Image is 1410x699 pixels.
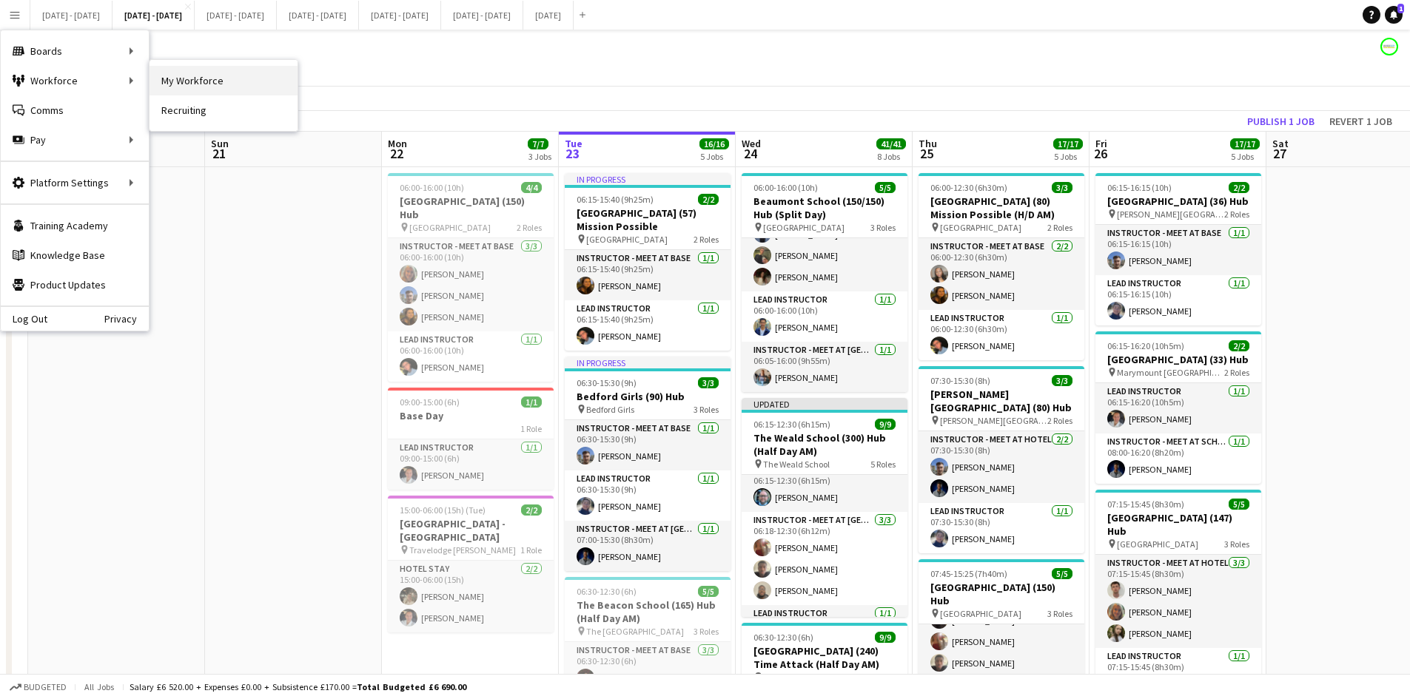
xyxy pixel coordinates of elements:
app-job-card: In progress06:15-15:40 (9h25m)2/2[GEOGRAPHIC_DATA] (57) Mission Possible [GEOGRAPHIC_DATA]2 Roles... [565,173,731,351]
div: Updated [742,398,907,410]
span: [GEOGRAPHIC_DATA] [763,222,845,233]
button: [DATE] - [DATE] [113,1,195,30]
span: 7 Roles [870,672,896,683]
span: 07:30-15:30 (8h) [930,375,990,386]
span: 3/3 [1052,375,1072,386]
span: 5/5 [1052,568,1072,579]
span: Travelodge [PERSON_NAME] [409,544,516,556]
a: Comms [1,95,149,125]
button: [DATE] - [DATE] [195,1,277,30]
app-job-card: 07:30-15:30 (8h)3/3[PERSON_NAME][GEOGRAPHIC_DATA] (80) Hub [PERSON_NAME][GEOGRAPHIC_DATA]2 RolesI... [919,366,1084,553]
a: Product Updates [1,270,149,300]
h3: Bedford Girls (90) Hub [565,390,731,403]
span: 9/9 [875,632,896,643]
span: [GEOGRAPHIC_DATA] [1117,538,1198,550]
span: 17/17 [1230,138,1260,149]
a: My Workforce [150,66,298,95]
span: 9/9 [875,419,896,430]
app-card-role: Lead Instructor1/109:00-15:00 (6h)[PERSON_NAME] [388,439,554,490]
span: 3/3 [698,377,719,388]
app-card-role: Lead Instructor1/106:15-16:20 (10h5m)[PERSON_NAME] [1095,383,1261,433]
div: Salary £6 520.00 + Expenses £0.00 + Subsistence £170.00 = [130,681,466,692]
button: Revert 1 job [1323,112,1398,131]
span: 2/2 [698,194,719,205]
span: All jobs [81,681,117,692]
h3: [GEOGRAPHIC_DATA] (33) Hub [1095,353,1261,366]
span: 1/1 [521,396,542,408]
app-card-role: Lead Instructor1/106:00-16:00 (10h)[PERSON_NAME] [388,331,554,382]
div: Boards [1,36,149,66]
app-card-role: Instructor - Meet at Hotel2/207:30-15:30 (8h)[PERSON_NAME][PERSON_NAME] [919,431,1084,503]
span: 5/5 [698,586,719,597]
span: 06:15-15:40 (9h25m) [577,194,654,205]
span: 4/4 [521,182,542,193]
span: Thu [919,137,937,150]
span: 07:15-15:45 (8h30m) [1107,499,1184,510]
app-card-role: Lead Instructor1/1 [742,605,907,655]
app-card-role: Instructor - Meet at Base3/306:00-16:00 (10h)[PERSON_NAME][PERSON_NAME][PERSON_NAME] [742,198,907,291]
div: 3 Jobs [528,151,551,162]
app-card-role: Instructor - Meet at Hotel3/307:15-15:45 (8h30m)[PERSON_NAME][PERSON_NAME][PERSON_NAME] [1095,555,1261,648]
app-job-card: 09:00-15:00 (6h)1/1Base Day1 RoleLead Instructor1/109:00-15:00 (6h)[PERSON_NAME] [388,388,554,490]
span: 15:00-06:00 (15h) (Tue) [400,504,486,516]
app-card-role: Instructor - Meet at Base3/306:00-16:00 (10h)[PERSON_NAME][PERSON_NAME][PERSON_NAME] [388,238,554,331]
h3: [GEOGRAPHIC_DATA] (150) Hub [388,195,554,221]
span: 3/3 [1052,182,1072,193]
button: [DATE] - [DATE] [277,1,359,30]
app-job-card: Updated06:15-12:30 (6h15m)9/9The Weald School (300) Hub (Half Day AM) The Weald School5 Roles[PER... [742,398,907,617]
app-card-role: Instructor - Meet at Base1/106:30-15:30 (9h)[PERSON_NAME] [565,420,731,470]
a: Knowledge Base [1,240,149,270]
span: 41/41 [876,138,906,149]
button: [DATE] - [DATE] [30,1,113,30]
div: Workforce [1,66,149,95]
span: 16/16 [699,138,729,149]
app-job-card: 06:15-16:15 (10h)2/2[GEOGRAPHIC_DATA] (36) Hub [PERSON_NAME][GEOGRAPHIC_DATA]2 RolesInstructor - ... [1095,173,1261,325]
app-card-role: Lead Instructor1/107:15-15:45 (8h30m)[PERSON_NAME] [1095,648,1261,698]
app-card-role: Instructor - Meet at [GEOGRAPHIC_DATA]3/306:18-12:30 (6h12m)[PERSON_NAME][PERSON_NAME][PERSON_NAME] [742,512,907,605]
app-job-card: 06:15-16:20 (10h5m)2/2[GEOGRAPHIC_DATA] (33) Hub Marymount [GEOGRAPHIC_DATA]2 RolesLead Instructo... [1095,331,1261,484]
app-card-role: Hotel Stay2/215:00-06:00 (15h)[PERSON_NAME][PERSON_NAME] [388,561,554,632]
span: 2 Roles [1047,415,1072,426]
span: 2/2 [521,504,542,516]
span: 2 Roles [1224,209,1249,220]
div: 5 Jobs [1231,151,1259,162]
span: 5 Roles [870,459,896,470]
span: 7/7 [528,138,548,149]
span: 5/5 [1229,499,1249,510]
h3: [GEOGRAPHIC_DATA] (147) Hub [1095,511,1261,538]
h3: Beaumont School (150/150) Hub (Split Day) [742,195,907,221]
span: 06:30-15:30 (9h) [577,377,637,388]
span: 09:00-15:00 (6h) [400,396,460,408]
app-card-role: Instructor - Meet at [GEOGRAPHIC_DATA]1/106:05-16:00 (9h55m)[PERSON_NAME] [742,342,907,392]
button: [DATE] [523,1,574,30]
span: [GEOGRAPHIC_DATA] [763,672,845,683]
span: Total Budgeted £6 690.00 [357,681,466,692]
app-job-card: 06:00-12:30 (6h30m)3/3[GEOGRAPHIC_DATA] (80) Mission Possible (H/D AM) [GEOGRAPHIC_DATA]2 RolesIn... [919,173,1084,360]
span: Tue [565,137,583,150]
a: Training Academy [1,211,149,240]
span: 1 [1397,4,1404,13]
span: 25 [916,145,937,162]
button: [DATE] - [DATE] [441,1,523,30]
h3: [GEOGRAPHIC_DATA] (57) Mission Possible [565,206,731,233]
h3: The Beacon School (165) Hub (Half Day AM) [565,598,731,625]
span: Sat [1272,137,1289,150]
app-card-role: Lead Instructor1/106:30-15:30 (9h)[PERSON_NAME] [565,470,731,521]
span: 23 [563,145,583,162]
h3: [PERSON_NAME][GEOGRAPHIC_DATA] (80) Hub [919,388,1084,414]
span: 1 Role [520,544,542,556]
app-card-role: Instructor - Meet at Base2/206:00-12:30 (6h30m)[PERSON_NAME][PERSON_NAME] [919,238,1084,310]
span: 17/17 [1053,138,1083,149]
span: 1 Role [520,423,542,434]
span: 3 Roles [870,222,896,233]
app-job-card: 15:00-06:00 (15h) (Tue)2/2[GEOGRAPHIC_DATA] - [GEOGRAPHIC_DATA] Travelodge [PERSON_NAME]1 RoleHot... [388,496,554,632]
span: The Weald School [763,459,830,470]
span: 2 Roles [1047,222,1072,233]
app-card-role: Instructor - Meet at Base1/106:15-15:40 (9h25m)[PERSON_NAME] [565,250,731,300]
span: 06:30-12:30 (6h) [577,586,637,597]
span: 3 Roles [1224,538,1249,550]
span: 2/2 [1229,340,1249,351]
